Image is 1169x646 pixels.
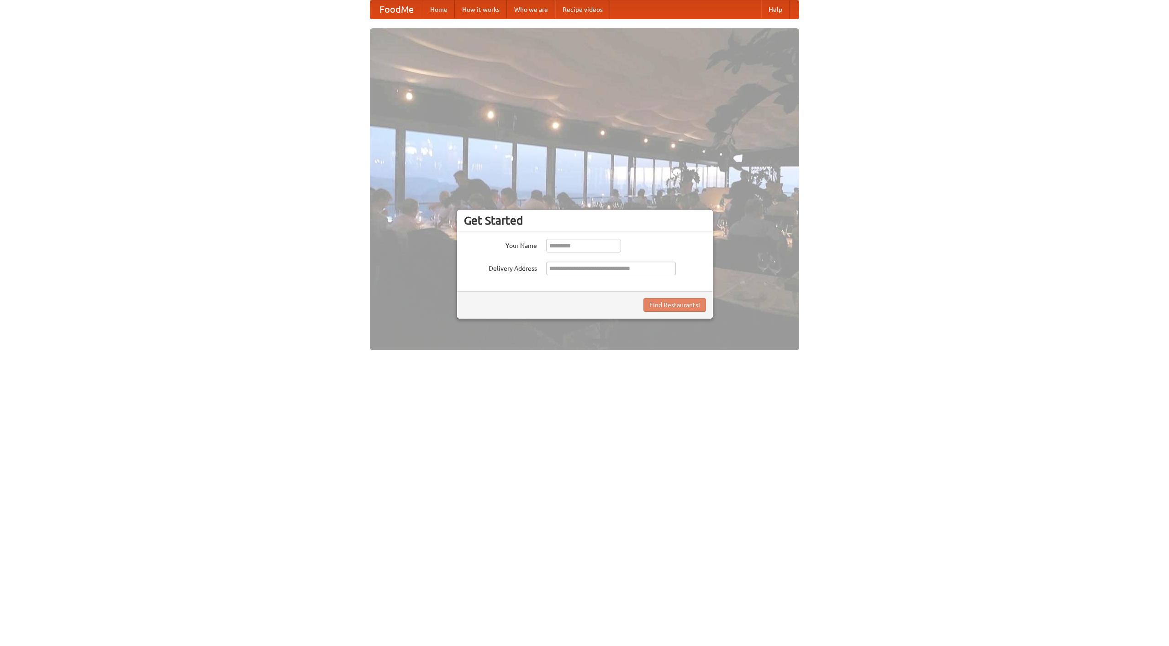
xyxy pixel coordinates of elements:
a: Help [761,0,790,19]
a: How it works [455,0,507,19]
button: Find Restaurants! [643,298,706,312]
label: Delivery Address [464,262,537,273]
h3: Get Started [464,214,706,227]
a: FoodMe [370,0,423,19]
label: Your Name [464,239,537,250]
a: Recipe videos [555,0,610,19]
a: Who we are [507,0,555,19]
a: Home [423,0,455,19]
